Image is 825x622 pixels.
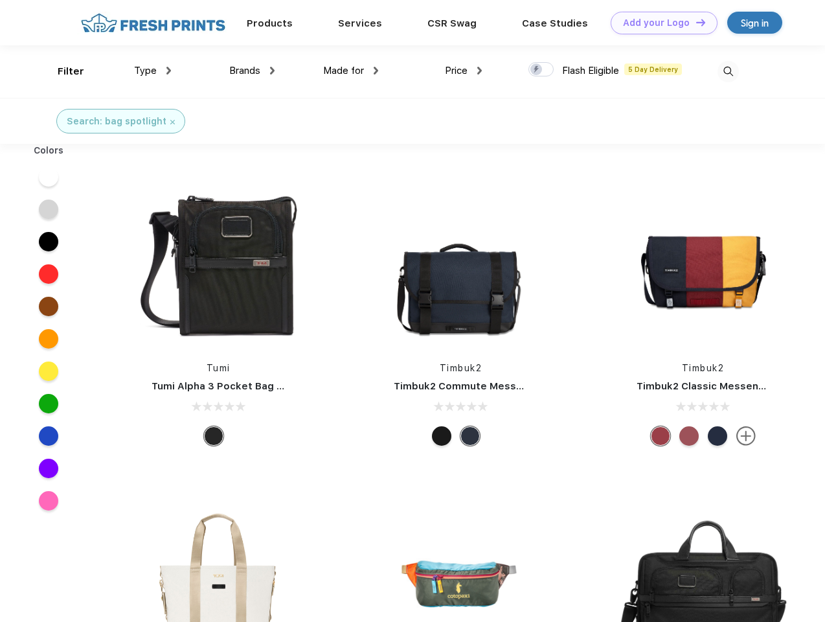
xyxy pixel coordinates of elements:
[624,63,682,75] span: 5 Day Delivery
[477,67,482,75] img: dropdown.png
[394,380,567,392] a: Timbuk2 Commute Messenger Bag
[432,426,451,446] div: Eco Black
[58,64,84,79] div: Filter
[741,16,769,30] div: Sign in
[134,65,157,76] span: Type
[718,61,739,82] img: desktop_search.svg
[562,65,619,76] span: Flash Eligible
[708,426,727,446] div: Eco Nautical
[207,363,231,373] a: Tumi
[460,426,480,446] div: Eco Nautical
[727,12,782,34] a: Sign in
[77,12,229,34] img: fo%20logo%202.webp
[247,17,293,29] a: Products
[374,67,378,75] img: dropdown.png
[637,380,797,392] a: Timbuk2 Classic Messenger Bag
[623,17,690,29] div: Add your Logo
[166,67,171,75] img: dropdown.png
[24,144,74,157] div: Colors
[67,115,166,128] div: Search: bag spotlight
[152,380,303,392] a: Tumi Alpha 3 Pocket Bag Small
[323,65,364,76] span: Made for
[132,176,304,349] img: func=resize&h=266
[682,363,725,373] a: Timbuk2
[204,426,223,446] div: Black
[736,426,756,446] img: more.svg
[374,176,547,349] img: func=resize&h=266
[679,426,699,446] div: Eco Collegiate Red
[440,363,482,373] a: Timbuk2
[270,67,275,75] img: dropdown.png
[617,176,789,349] img: func=resize&h=266
[651,426,670,446] div: Eco Bookish
[445,65,468,76] span: Price
[229,65,260,76] span: Brands
[170,120,175,124] img: filter_cancel.svg
[696,19,705,26] img: DT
